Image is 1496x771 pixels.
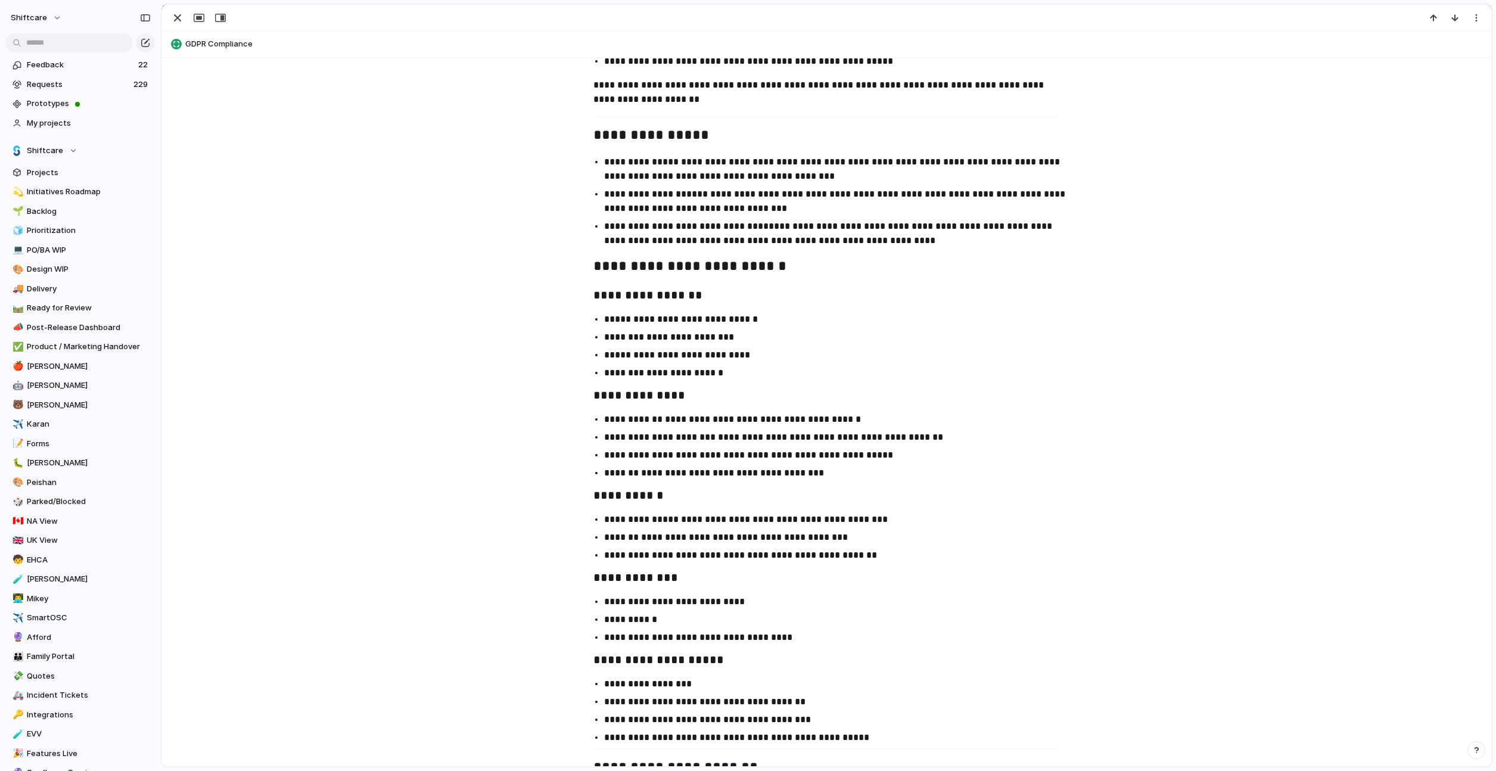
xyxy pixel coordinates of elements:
span: Prioritization [27,225,151,237]
div: 🧪 [13,573,21,586]
span: UK View [27,534,151,546]
button: 🐻 [11,399,23,411]
div: 💫 [13,185,21,199]
span: Requests [27,79,130,91]
button: 🎨 [11,263,23,275]
span: 229 [133,79,150,91]
a: 💫Initiatives Roadmap [6,183,155,201]
span: [PERSON_NAME] [27,457,151,469]
a: 🎨Design WIP [6,260,155,278]
div: 🚑Incident Tickets [6,686,155,704]
span: Forms [27,438,151,450]
div: 🐻 [13,398,21,412]
button: 🚚 [11,283,23,295]
a: Projects [6,164,155,182]
a: 🛤️Ready for Review [6,299,155,317]
a: 🔮Afford [6,629,155,646]
span: Ready for Review [27,302,151,314]
a: 🎨Peishan [6,474,155,492]
a: 🧪[PERSON_NAME] [6,570,155,588]
span: shiftcare [11,12,47,24]
span: Prototypes [27,98,151,110]
button: shiftcare [5,8,68,27]
span: Features Live [27,748,151,760]
button: Shiftcare [6,142,155,160]
div: 🔑Integrations [6,706,155,724]
button: 🌱 [11,206,23,217]
a: 🎉Features Live [6,745,155,763]
a: 🎲Parked/Blocked [6,493,155,511]
div: 📣 [13,321,21,334]
a: 🍎[PERSON_NAME] [6,357,155,375]
a: 🐛[PERSON_NAME] [6,454,155,472]
a: ✈️SmartOSC [6,609,155,627]
a: 🇨🇦NA View [6,512,155,530]
div: 🧊 [13,224,21,238]
a: 📣Post-Release Dashboard [6,319,155,337]
a: 📝Forms [6,435,155,453]
a: ✈️Karan [6,415,155,433]
div: 🍎 [13,359,21,373]
span: EHCA [27,554,151,566]
button: 🤖 [11,380,23,391]
span: Quotes [27,670,151,682]
a: 🚚Delivery [6,280,155,298]
button: 🎲 [11,496,23,508]
button: 👨‍💻 [11,593,23,605]
div: 🚚 [13,282,21,296]
button: 🔮 [11,632,23,643]
div: 🧪EVV [6,725,155,743]
a: 💸Quotes [6,667,155,685]
div: 🌱 [13,204,21,218]
div: 🎉 [13,747,21,760]
span: Karan [27,418,151,430]
div: 🌱Backlog [6,203,155,220]
div: 🧪 [13,728,21,741]
span: Design WIP [27,263,151,275]
div: 🇬🇧UK View [6,531,155,549]
span: GDPR Compliance [185,38,1486,50]
a: Feedback22 [6,56,155,74]
div: 💸 [13,669,21,683]
button: 🍎 [11,360,23,372]
span: 22 [138,59,150,71]
div: 👨‍💻 [13,592,21,605]
button: 🇬🇧 [11,534,23,546]
a: Requests229 [6,76,155,94]
button: 🧪 [11,728,23,740]
span: Projects [27,167,151,179]
div: 🎨 [13,475,21,489]
span: Afford [27,632,151,643]
button: 🎨 [11,477,23,489]
span: Shiftcare [27,145,63,157]
span: EVV [27,728,151,740]
span: [PERSON_NAME] [27,399,151,411]
div: ✈️ [13,418,21,431]
div: ✈️ [13,611,21,625]
div: 💻 [13,243,21,257]
button: 📝 [11,438,23,450]
button: 🧪 [11,573,23,585]
a: 🤖[PERSON_NAME] [6,377,155,394]
div: 🇬🇧 [13,534,21,548]
span: PO/BA WIP [27,244,151,256]
div: 💻PO/BA WIP [6,241,155,259]
a: 👪Family Portal [6,648,155,666]
div: 🚑 [13,689,21,702]
button: GDPR Compliance [167,35,1486,54]
a: 🧊Prioritization [6,222,155,240]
